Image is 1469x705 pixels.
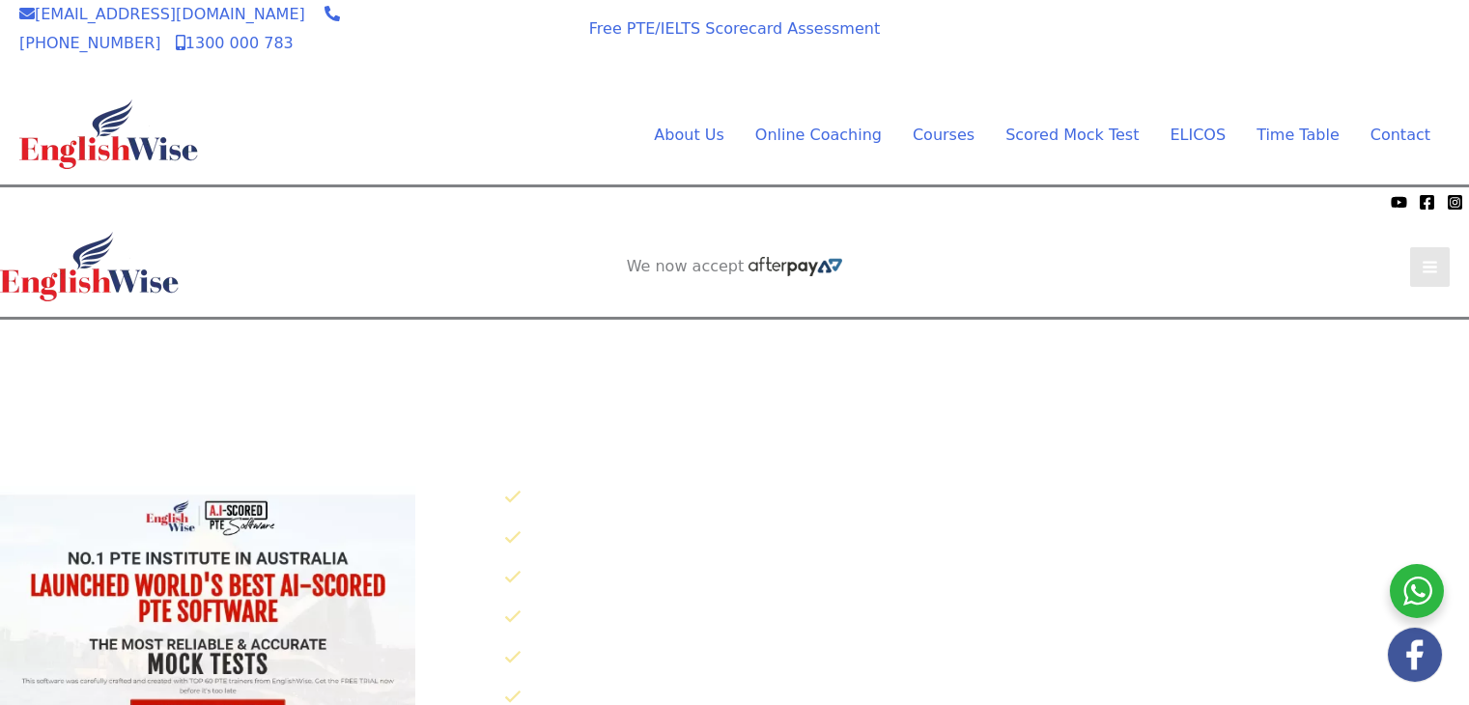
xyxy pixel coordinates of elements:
li: 250 Speaking Practice Questions [504,522,1469,554]
a: Contact [1355,121,1430,150]
img: white-facebook.png [1388,628,1442,682]
a: AI SCORED PTE SOFTWARE REGISTER FOR FREE SOFTWARE TRIAL [586,335,885,374]
li: 125 Reading Practice Questions [504,602,1469,634]
a: Instagram [1447,194,1463,211]
a: Scored Mock TestMenu Toggle [990,121,1154,150]
img: Afterpay-Logo [749,257,842,276]
a: CoursesMenu Toggle [897,121,990,150]
span: About Us [654,126,723,144]
aside: Header Widget 1 [566,320,904,382]
li: 200 Listening Practice Questions [504,642,1469,674]
a: About UsMenu Toggle [638,121,739,150]
img: Afterpay-Logo [461,46,514,57]
img: cropped-ew-logo [19,99,198,169]
aside: Header Widget 2 [617,257,853,277]
nav: Site Navigation: Main Menu [607,121,1430,150]
a: [PHONE_NUMBER] [19,5,340,52]
a: ELICOS [1154,121,1241,150]
a: Online CoachingMenu Toggle [740,121,897,150]
a: Free PTE/IELTS Scorecard Assessment [589,19,880,38]
aside: Header Widget 1 [1112,11,1450,73]
a: 1300 000 783 [176,34,294,52]
a: [EMAIL_ADDRESS][DOMAIN_NAME] [19,5,305,23]
span: Courses [913,126,975,144]
span: Time Table [1257,126,1340,144]
span: Scored Mock Test [1005,126,1139,144]
span: Contact [1370,126,1430,144]
li: 50 Writing Practice Questions [504,562,1469,594]
span: ELICOS [1170,126,1226,144]
p: Click below to know why EnglishWise has worlds best AI scored PTE software [490,439,1469,468]
span: We now accept [436,23,538,42]
span: Online Coaching [755,126,882,144]
li: 30X AI Scored Full Length Mock Tests [504,482,1469,514]
a: Facebook [1419,194,1435,211]
span: We now accept [10,192,112,211]
a: AI SCORED PTE SOFTWARE REGISTER FOR FREE SOFTWARE TRIAL [1132,26,1430,65]
a: Time TableMenu Toggle [1241,121,1355,150]
a: YouTube [1391,194,1407,211]
img: Afterpay-Logo [117,197,170,208]
span: We now accept [627,257,745,276]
